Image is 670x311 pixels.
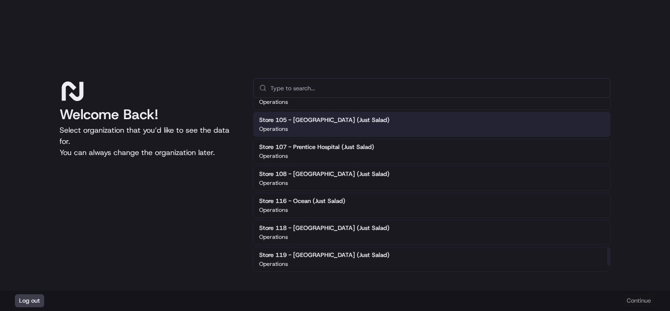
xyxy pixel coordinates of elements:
[270,79,604,97] input: Type to search...
[259,152,288,160] p: Operations
[60,106,238,123] h1: Welcome Back!
[259,143,374,151] h2: Store 107 - Prentice Hospital (Just Salad)
[259,206,288,214] p: Operations
[259,224,389,232] h2: Store 118 - [GEOGRAPHIC_DATA] (Just Salad)
[259,179,288,187] p: Operations
[259,116,389,124] h2: Store 105 - [GEOGRAPHIC_DATA] (Just Salad)
[259,125,288,133] p: Operations
[259,251,389,259] h2: Store 119 - [GEOGRAPHIC_DATA] (Just Salad)
[60,125,238,158] p: Select organization that you’d like to see the data for. You can always change the organization l...
[15,294,44,307] button: Log out
[259,170,389,178] h2: Store 108 - [GEOGRAPHIC_DATA] (Just Salad)
[259,197,345,205] h2: Store 116 - Ocean (Just Salad)
[259,233,288,241] p: Operations
[259,260,288,268] p: Operations
[259,98,288,106] p: Operations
